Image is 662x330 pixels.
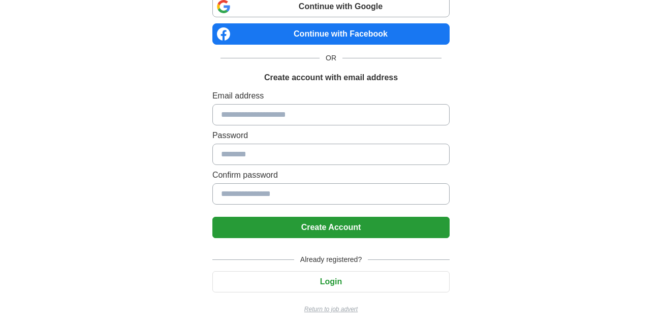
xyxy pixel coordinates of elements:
[264,72,398,84] h1: Create account with email address
[212,305,450,314] a: Return to job advert
[212,90,450,102] label: Email address
[294,254,368,265] span: Already registered?
[212,271,450,292] button: Login
[212,23,450,45] a: Continue with Facebook
[212,217,450,238] button: Create Account
[212,277,450,286] a: Login
[320,53,342,63] span: OR
[212,129,450,142] label: Password
[212,169,450,181] label: Confirm password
